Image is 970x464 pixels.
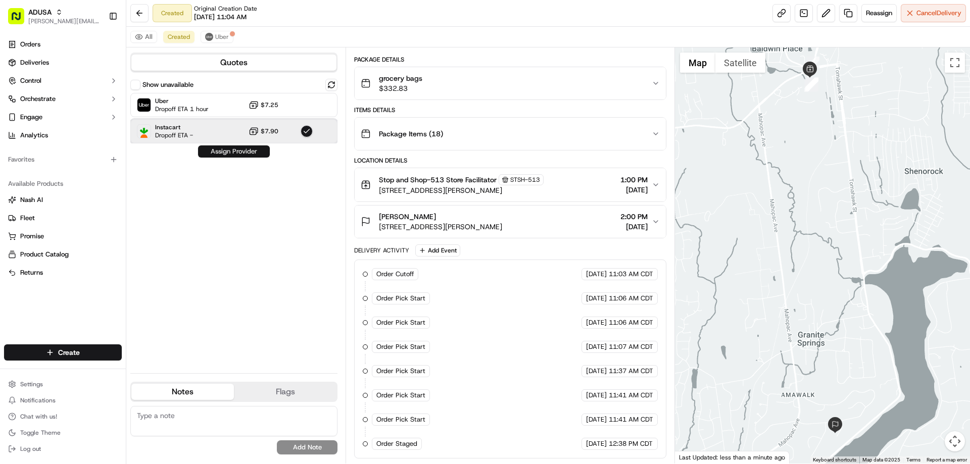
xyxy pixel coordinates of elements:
[20,413,57,421] span: Chat with us!
[172,99,184,112] button: Start new chat
[261,101,278,109] span: $7.25
[20,131,48,140] span: Analytics
[10,96,28,115] img: 1736555255976-a54dd68f-1ca7-489b-9aae-adbdc363a1c4
[20,396,56,404] span: Notifications
[28,7,52,17] button: ADUSA
[137,98,151,112] img: Uber
[379,73,422,83] span: grocery bags
[354,56,666,64] div: Package Details
[4,377,122,391] button: Settings
[8,195,118,204] a: Nash AI
[10,40,184,57] p: Welcome 👋
[620,212,648,222] span: 2:00 PM
[916,9,961,18] span: Cancel Delivery
[20,146,77,157] span: Knowledge Base
[194,5,257,13] span: Original Creation Date
[4,210,122,226] button: Fleet
[609,439,653,448] span: 12:38 PM CDT
[131,55,336,71] button: Quotes
[376,342,425,351] span: Order Pick Start
[609,342,653,351] span: 11:07 AM CDT
[609,270,653,279] span: 11:03 AM CDT
[805,77,818,90] div: 8
[866,9,892,18] span: Reassign
[620,185,648,195] span: [DATE]
[28,17,101,25] button: [PERSON_NAME][EMAIL_ADDRESS][PERSON_NAME][DOMAIN_NAME]
[194,13,247,22] span: [DATE] 11:04 AM
[71,171,122,179] a: Powered byPylon
[234,384,336,400] button: Flags
[4,426,122,440] button: Toggle Theme
[215,33,229,41] span: Uber
[249,126,278,136] button: $7.90
[415,244,460,256] button: Add Event
[261,127,278,135] span: $7.90
[20,214,35,223] span: Fleet
[20,232,44,241] span: Promise
[198,145,270,158] button: Assign Provider
[355,118,665,150] button: Package Items (18)
[8,268,118,277] a: Returns
[137,125,151,138] img: Instacart
[354,106,666,114] div: Items Details
[677,450,711,463] a: Open this area in Google Maps (opens a new window)
[8,214,118,223] a: Fleet
[4,55,122,71] a: Deliveries
[379,212,436,222] span: [PERSON_NAME]
[8,232,118,241] a: Promise
[4,151,122,168] div: Favorites
[586,270,607,279] span: [DATE]
[804,79,817,92] div: 4
[20,94,56,104] span: Orchestrate
[155,123,193,131] span: Instacart
[620,175,648,185] span: 1:00 PM
[8,250,118,259] a: Product Catalog
[20,76,41,85] span: Control
[379,129,443,139] span: Package Items ( 18 )
[155,97,209,105] span: Uber
[20,268,43,277] span: Returns
[6,142,81,161] a: 📗Knowledge Base
[4,344,122,360] button: Create
[26,65,182,76] input: Got a question? Start typing here...
[4,228,122,244] button: Promise
[586,342,607,351] span: [DATE]
[376,294,425,303] span: Order Pick Start
[10,10,30,30] img: Nash
[510,176,540,184] span: STSH-513
[201,31,233,43] button: Uber
[354,157,666,165] div: Location Details
[379,185,544,195] span: [STREET_ADDRESS][PERSON_NAME]
[379,175,497,185] span: Stop and Shop-513 Store Facilitator
[34,96,166,107] div: Start new chat
[861,4,897,22] button: Reassign
[376,367,425,376] span: Order Pick Start
[4,36,122,53] a: Orders
[355,67,665,99] button: grocery bags$332.83
[155,131,193,139] span: Dropoff ETA -
[4,192,122,208] button: Nash AI
[205,33,213,41] img: profile_uber_ahold_partner.png
[715,53,765,73] button: Show satellite imagery
[95,146,162,157] span: API Documentation
[130,31,157,43] button: All
[813,456,856,463] button: Keyboard shortcuts
[620,222,648,232] span: [DATE]
[142,80,193,89] label: Show unavailable
[586,391,607,400] span: [DATE]
[901,4,966,22] button: CancelDelivery
[675,451,790,463] div: Last Updated: less than a minute ago
[4,73,122,89] button: Control
[680,53,715,73] button: Show street map
[609,391,653,400] span: 11:41 AM CDT
[609,415,653,424] span: 11:41 AM CDT
[945,53,965,73] button: Toggle fullscreen view
[20,113,42,122] span: Engage
[609,294,653,303] span: 11:06 AM CDT
[20,429,61,437] span: Toggle Theme
[862,457,900,462] span: Map data ©2025
[4,176,122,192] div: Available Products
[376,270,414,279] span: Order Cutoff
